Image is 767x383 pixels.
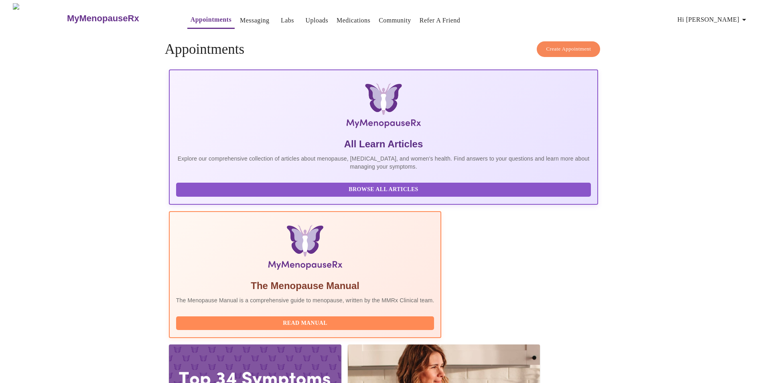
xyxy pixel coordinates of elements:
button: Labs [275,12,300,29]
p: The Menopause Manual is a comprehensive guide to menopause, written by the MMRx Clinical team. [176,296,434,304]
button: Medications [333,12,373,29]
img: MyMenopauseRx Logo [241,83,527,131]
a: Appointments [191,14,231,25]
button: Community [375,12,414,29]
span: Read Manual [184,318,426,328]
a: Uploads [306,15,329,26]
a: Browse All Articles [176,185,593,192]
h5: The Menopause Manual [176,279,434,292]
button: Hi [PERSON_NAME] [674,12,752,28]
a: MyMenopauseRx [66,4,171,33]
h3: MyMenopauseRx [67,13,139,24]
a: Community [379,15,411,26]
button: Browse All Articles [176,183,591,197]
button: Appointments [187,12,235,29]
a: Medications [337,15,370,26]
img: MyMenopauseRx Logo [13,3,66,33]
a: Read Manual [176,319,436,326]
button: Create Appointment [537,41,600,57]
button: Uploads [302,12,332,29]
p: Explore our comprehensive collection of articles about menopause, [MEDICAL_DATA], and women's hea... [176,155,591,171]
span: Browse All Articles [184,185,583,195]
h4: Appointments [165,41,602,57]
a: Labs [281,15,294,26]
span: Create Appointment [546,45,591,54]
button: Refer a Friend [416,12,464,29]
button: Read Manual [176,316,434,330]
a: Refer a Friend [420,15,461,26]
h5: All Learn Articles [176,138,591,151]
span: Hi [PERSON_NAME] [678,14,749,25]
img: Menopause Manual [217,225,393,273]
a: Messaging [240,15,269,26]
button: Messaging [237,12,272,29]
